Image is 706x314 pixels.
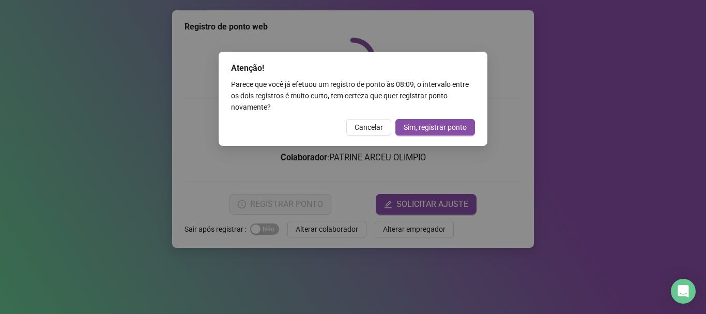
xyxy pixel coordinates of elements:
div: Open Intercom Messenger [671,279,696,304]
button: Cancelar [346,119,391,136]
div: Atenção! [231,62,475,74]
span: Sim, registrar ponto [404,122,467,133]
span: Cancelar [355,122,383,133]
div: Parece que você já efetuou um registro de ponto às 08:09 , o intervalo entre os dois registros é ... [231,79,475,113]
button: Sim, registrar ponto [395,119,475,136]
